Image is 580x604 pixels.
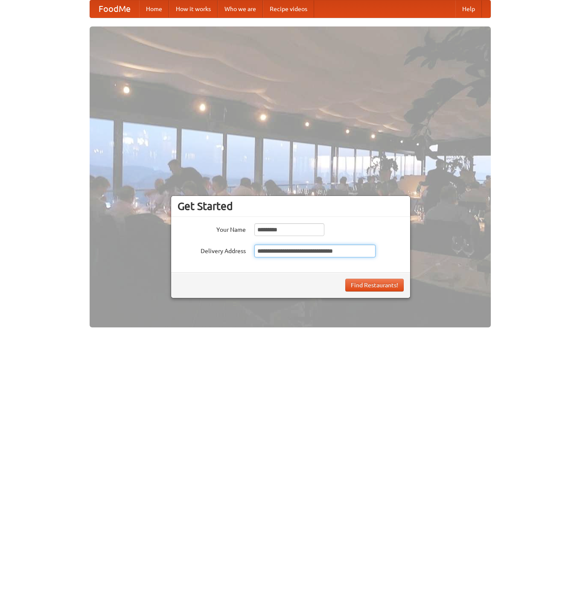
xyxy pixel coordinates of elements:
button: Find Restaurants! [345,279,404,292]
h3: Get Started [178,200,404,213]
a: Home [139,0,169,18]
a: Recipe videos [263,0,314,18]
a: Help [455,0,482,18]
label: Delivery Address [178,245,246,255]
label: Your Name [178,223,246,234]
a: How it works [169,0,218,18]
a: FoodMe [90,0,139,18]
a: Who we are [218,0,263,18]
